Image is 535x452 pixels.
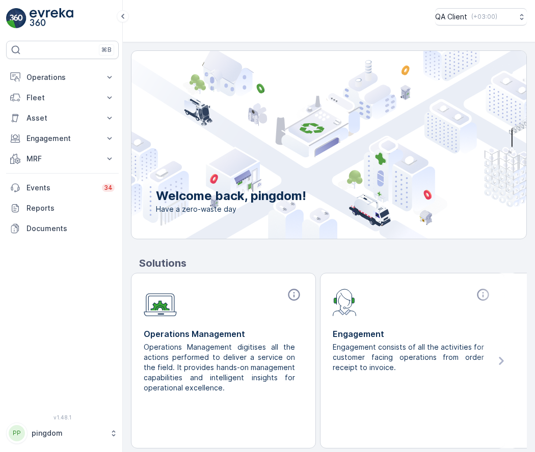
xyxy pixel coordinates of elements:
[30,8,73,29] img: logo_light-DOdMpM7g.png
[26,93,98,103] p: Fleet
[86,51,526,239] img: city illustration
[156,188,306,204] p: Welcome back, pingdom!
[6,67,119,88] button: Operations
[26,183,96,193] p: Events
[6,88,119,108] button: Fleet
[26,113,98,123] p: Asset
[139,256,527,271] p: Solutions
[435,8,527,25] button: QA Client(+03:00)
[6,178,119,198] a: Events34
[6,422,119,444] button: PPpingdom
[156,204,306,214] span: Have a zero-waste day
[333,328,492,340] p: Engagement
[333,288,357,316] img: module-icon
[104,184,113,192] p: 34
[471,13,497,21] p: ( +03:00 )
[144,288,177,317] img: module-icon
[26,72,98,82] p: Operations
[26,133,98,144] p: Engagement
[32,428,104,438] p: pingdom
[6,128,119,149] button: Engagement
[26,203,115,213] p: Reports
[6,198,119,218] a: Reports
[6,218,119,239] a: Documents
[333,342,484,373] p: Engagement consists of all the activities for customer facing operations from order receipt to in...
[9,425,25,441] div: PP
[144,342,295,393] p: Operations Management digitises all the actions performed to deliver a service on the field. It p...
[26,223,115,234] p: Documents
[144,328,303,340] p: Operations Management
[26,154,98,164] p: MRF
[6,149,119,169] button: MRF
[435,12,467,22] p: QA Client
[6,414,119,420] span: v 1.48.1
[101,46,112,54] p: ⌘B
[6,108,119,128] button: Asset
[6,8,26,29] img: logo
